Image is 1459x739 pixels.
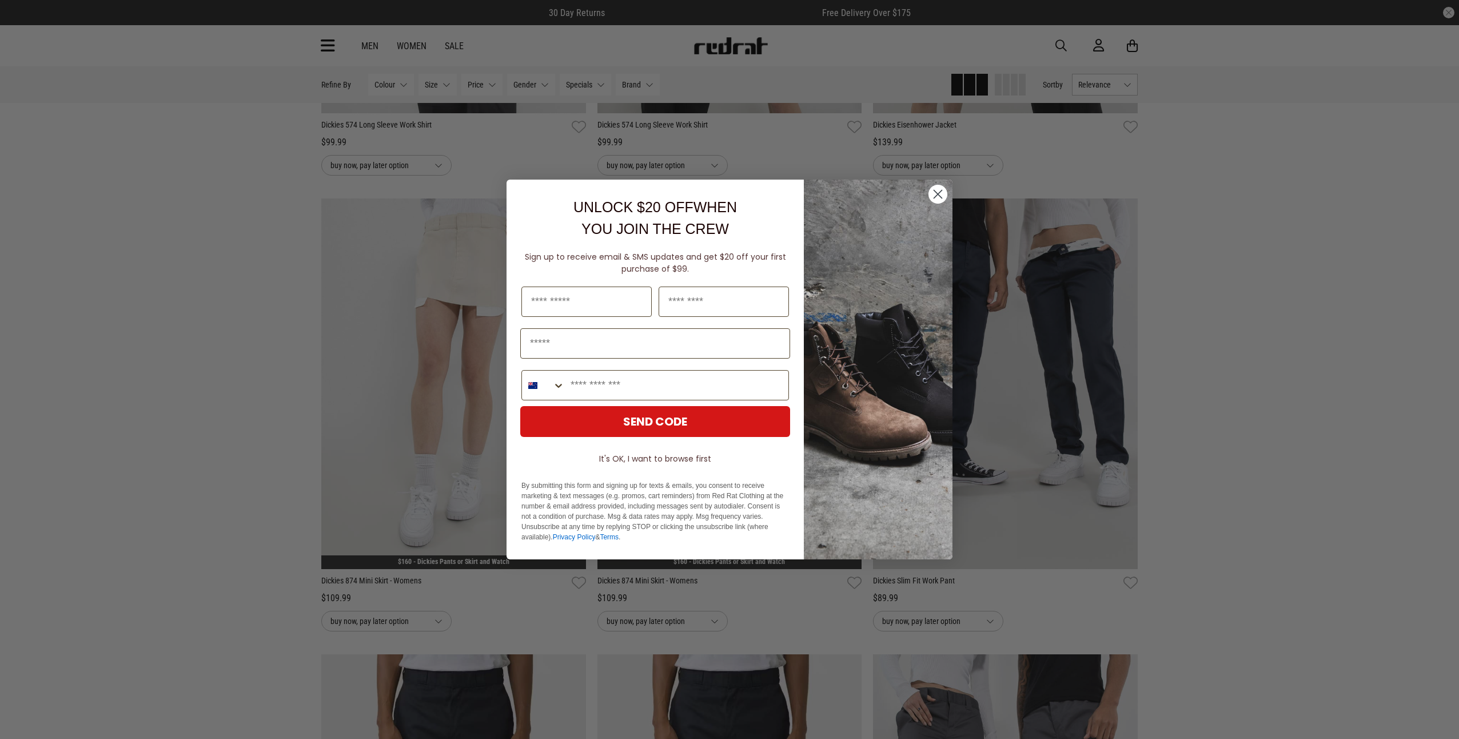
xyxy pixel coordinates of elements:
[804,180,952,559] img: f7662613-148e-4c88-9575-6c6b5b55a647.jpeg
[522,371,565,400] button: Search Countries
[520,406,790,437] button: SEND CODE
[693,199,737,215] span: WHEN
[573,199,693,215] span: UNLOCK $20 OFF
[553,533,596,541] a: Privacy Policy
[525,251,786,275] span: Sign up to receive email & SMS updates and get $20 off your first purchase of $99.
[9,5,43,39] button: Open LiveChat chat widget
[521,287,652,317] input: First Name
[520,328,790,359] input: Email
[600,533,619,541] a: Terms
[528,381,537,390] img: New Zealand
[521,480,789,542] p: By submitting this form and signing up for texts & emails, you consent to receive marketing & tex...
[520,448,790,469] button: It's OK, I want to browse first
[581,221,729,237] span: YOU JOIN THE CREW
[928,184,948,204] button: Close dialog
